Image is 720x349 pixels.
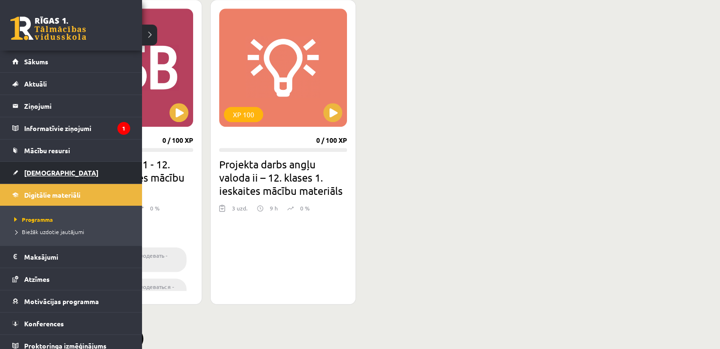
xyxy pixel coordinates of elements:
[12,95,130,117] a: Ziņojumi
[224,107,263,122] div: XP 100
[57,328,663,347] h2: Pabeigtie (4)
[150,204,160,212] p: 0 %
[24,79,47,88] span: Aktuāli
[12,227,133,236] a: Biežāk uzdotie jautājumi
[24,95,130,117] legend: Ziņojumi
[24,319,64,328] span: Konferences
[24,146,70,155] span: Mācību resursi
[270,204,278,212] p: 9 h
[12,246,130,268] a: Maksājumi
[24,117,130,139] legend: Informatīvie ziņojumi
[12,313,130,334] a: Konferences
[12,215,133,224] a: Programma
[24,168,98,177] span: [DEMOGRAPHIC_DATA]
[24,246,130,268] legend: Maksājumi
[12,51,130,72] a: Sākums
[232,204,248,218] div: 3 uzd.
[24,297,99,305] span: Motivācijas programma
[24,191,80,199] span: Digitālie materiāli
[219,157,347,197] h2: Projekta darbs angļu valoda ii – 12. klases 1. ieskaites mācību materiāls
[12,140,130,161] a: Mācību resursi
[12,162,130,183] a: [DEMOGRAPHIC_DATA]
[12,268,130,290] a: Atzīmes
[12,228,84,236] span: Biežāk uzdotie jautājumi
[117,122,130,135] i: 1
[24,57,48,66] span: Sākums
[12,290,130,312] a: Motivācijas programma
[24,275,50,283] span: Atzīmes
[12,117,130,139] a: Informatīvie ziņojumi1
[12,73,130,95] a: Aktuāli
[12,216,53,223] span: Programma
[12,184,130,206] a: Digitālie materiāli
[300,204,310,212] p: 0 %
[10,17,86,40] a: Rīgas 1. Tālmācības vidusskola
